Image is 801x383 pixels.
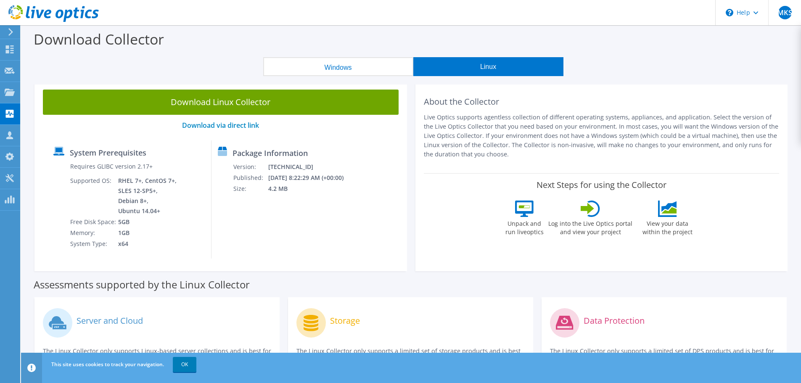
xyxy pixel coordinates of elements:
[70,148,146,157] label: System Prerequisites
[424,113,780,159] p: Live Optics supports agentless collection of different operating systems, appliances, and applica...
[424,97,780,107] h2: About the Collector
[118,217,178,227] td: 5GB
[296,346,525,365] p: The Linux Collector only supports a limited set of storage products and is best for environments ...
[537,180,666,190] label: Next Steps for using the Collector
[268,183,355,194] td: 4.2 MB
[413,57,563,76] button: Linux
[118,227,178,238] td: 1GB
[637,217,698,236] label: View your data within the project
[268,161,355,172] td: [TECHNICAL_ID]
[182,121,259,130] a: Download via direct link
[173,357,196,372] a: OK
[726,9,733,16] svg: \n
[70,227,118,238] td: Memory:
[34,280,250,289] label: Assessments supported by the Linux Collector
[330,317,360,325] label: Storage
[43,346,271,365] p: The Linux Collector only supports Linux-based server collections and is best for environments whe...
[43,90,399,115] a: Download Linux Collector
[263,57,413,76] button: Windows
[233,149,308,157] label: Package Information
[233,172,268,183] td: Published:
[118,175,178,217] td: RHEL 7+, CentOS 7+, SLES 12-SP5+, Debian 8+, Ubuntu 14.04+
[550,346,778,365] p: The Linux Collector only supports a limited set of DPS products and is best for environments wher...
[77,317,143,325] label: Server and Cloud
[268,172,355,183] td: [DATE] 8:22:29 AM (+00:00)
[584,317,645,325] label: Data Protection
[70,217,118,227] td: Free Disk Space:
[118,238,178,249] td: x64
[70,238,118,249] td: System Type:
[233,183,268,194] td: Size:
[505,217,544,236] label: Unpack and run liveoptics
[548,217,633,236] label: Log into the Live Optics portal and view your project
[34,29,164,49] label: Download Collector
[51,361,164,368] span: This site uses cookies to track your navigation.
[70,162,153,171] label: Requires GLIBC version 2.17+
[70,175,118,217] td: Supported OS:
[778,6,792,19] span: MKS
[233,161,268,172] td: Version:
